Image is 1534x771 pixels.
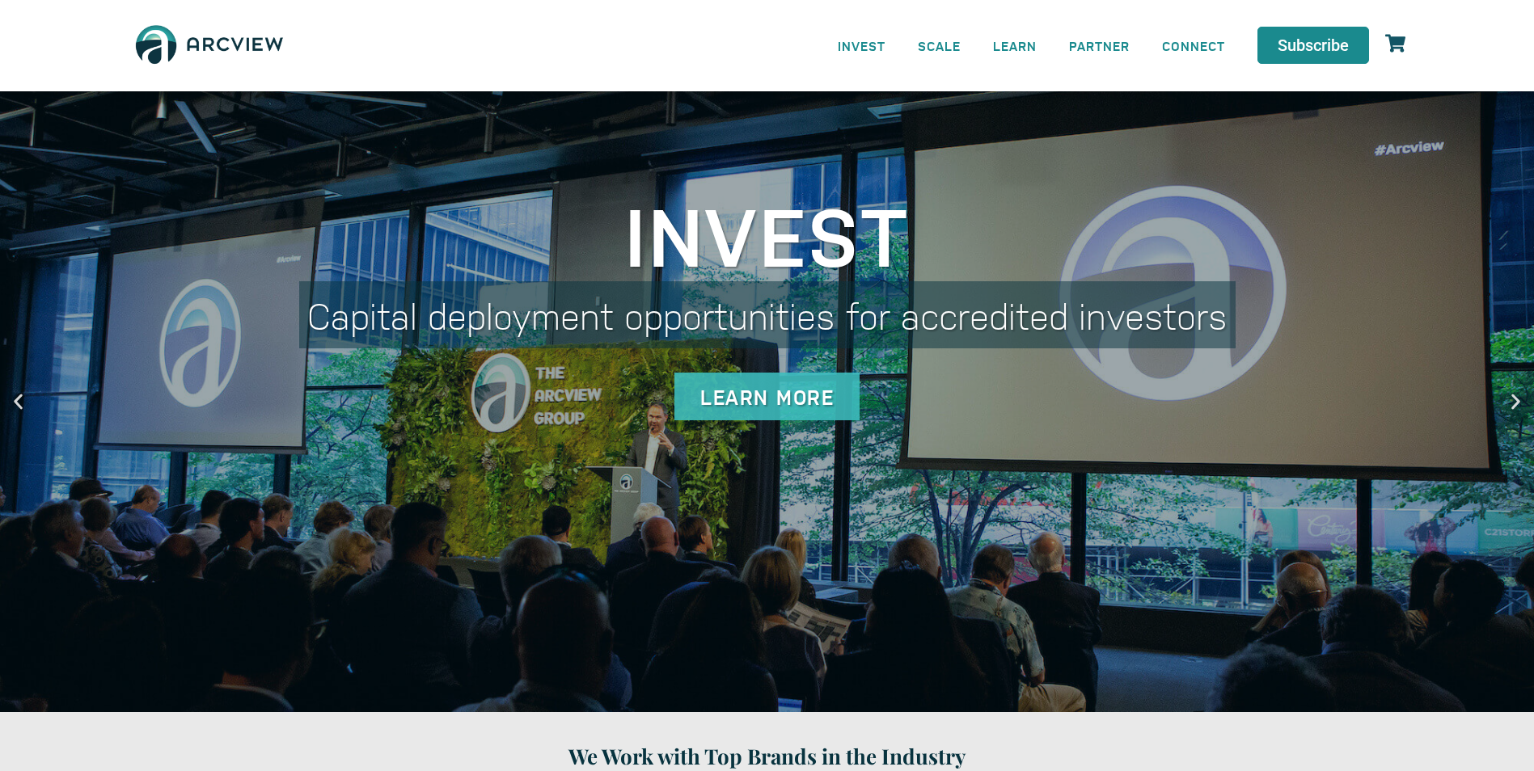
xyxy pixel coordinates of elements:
a: INVEST [822,27,902,64]
div: Previous slide [8,391,28,411]
a: LEARN [977,27,1053,64]
img: The Arcview Group [129,16,290,75]
a: Subscribe [1257,27,1369,64]
div: Capital deployment opportunities for accredited investors [299,281,1236,348]
nav: Menu [822,27,1241,64]
a: PARTNER [1053,27,1146,64]
div: Invest [299,192,1236,273]
span: Subscribe [1278,37,1349,53]
a: CONNECT [1146,27,1241,64]
a: SCALE [902,27,977,64]
div: Next slide [1506,391,1526,411]
div: Learn More [674,373,860,420]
